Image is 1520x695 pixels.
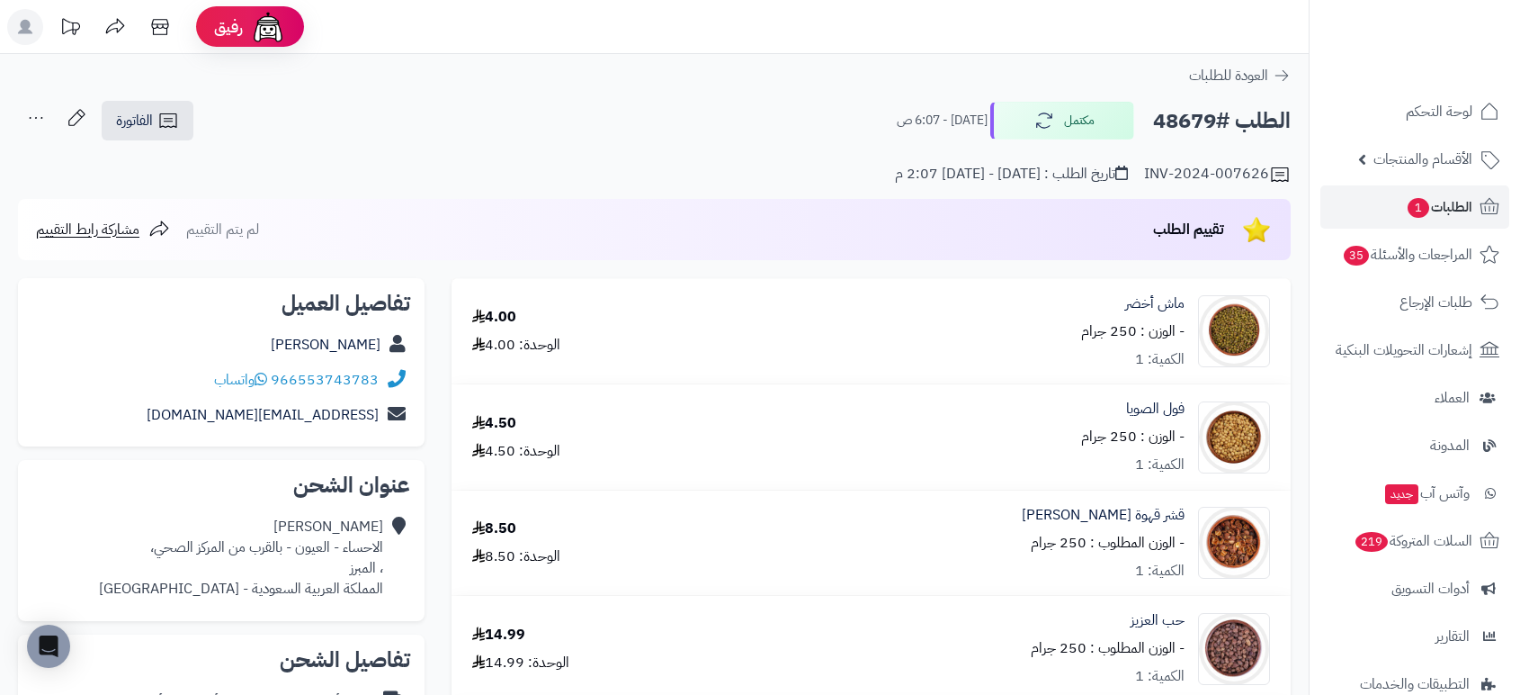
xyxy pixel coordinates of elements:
a: مشاركة رابط التقييم [36,219,170,240]
span: لم يتم التقييم [186,219,259,240]
div: 4.50 [472,413,516,434]
button: مكتمل [990,102,1134,140]
h2: عنوان الشحن [32,474,410,496]
a: حب العزيز [1131,610,1185,631]
a: الفاتورة [102,101,193,140]
small: [DATE] - 6:07 ص [897,112,988,130]
a: التقارير [1320,615,1509,658]
a: إشعارات التحويلات البنكية [1320,329,1509,372]
a: لوحة التحكم [1320,90,1509,133]
div: الكمية: 1 [1135,349,1185,370]
span: إشعارات التحويلات البنكية [1336,338,1472,363]
span: الأقسام والمنتجات [1373,147,1472,172]
span: وآتس آب [1383,481,1470,506]
a: أدوات التسويق [1320,567,1509,610]
a: العودة للطلبات [1189,65,1291,86]
img: 1647578791-Soy%20Beans-90x90.jpg [1199,402,1269,474]
img: 1645466661-Coffee%20Husks-90x90.jpg [1199,507,1269,579]
div: 4.00 [472,307,516,328]
span: رفيق [214,16,243,38]
div: الكمية: 1 [1135,455,1185,475]
small: - الوزن : 250 جرام [1081,426,1185,447]
img: logo-2.png [1398,38,1503,76]
span: لوحة التحكم [1406,99,1472,124]
div: الكمية: 1 [1135,666,1185,687]
a: طلبات الإرجاع [1320,281,1509,324]
span: 35 [1343,246,1369,266]
small: - الوزن المطلوب : 250 جرام [1031,637,1185,659]
span: 219 [1355,532,1388,553]
div: الوحدة: 4.00 [472,335,560,356]
h2: تفاصيل الشحن [32,649,410,671]
img: 1628237640-Mung%20bean-90x90.jpg [1199,295,1269,367]
span: 1 [1408,198,1430,219]
a: واتساب [214,369,267,391]
div: INV-2024-007626 [1144,164,1291,185]
span: المدونة [1430,433,1470,458]
div: الكمية: 1 [1135,561,1185,582]
span: العودة للطلبات [1189,65,1268,86]
div: Open Intercom Messenger [27,625,70,668]
span: السلات المتروكة [1354,528,1472,554]
span: العملاء [1435,385,1470,411]
div: الوحدة: 4.50 [472,441,560,462]
span: جديد [1385,484,1418,504]
a: 966553743783 [271,369,379,391]
h2: الطلب #48679 [1153,103,1291,140]
div: الوحدة: 8.50 [472,546,560,567]
span: تقييم الطلب [1153,219,1224,240]
a: المراجعات والأسئلة35 [1320,233,1509,276]
div: 14.99 [472,625,525,645]
a: قشر قهوة [PERSON_NAME] [1022,505,1185,526]
a: الطلبات1 [1320,185,1509,229]
div: 8.50 [472,519,516,539]
img: ai-face.png [250,9,286,45]
small: - الوزن : 250 جرام [1081,320,1185,342]
h2: تفاصيل العميل [32,293,410,314]
a: [EMAIL_ADDRESS][DOMAIN_NAME] [147,404,379,426]
span: أدوات التسويق [1391,576,1470,601]
span: الفاتورة [116,110,153,131]
a: ماش أخضر [1125,293,1185,314]
div: [PERSON_NAME] الاحساء - العيون - بالقرب من المركز الصحي، ، المبرز المملكة العربية السعودية - [GEO... [99,517,383,599]
div: تاريخ الطلب : [DATE] - [DATE] 2:07 م [895,164,1128,185]
a: وآتس آبجديد [1320,472,1509,515]
a: العملاء [1320,376,1509,420]
a: المدونة [1320,424,1509,467]
a: [PERSON_NAME] [271,334,380,356]
a: السلات المتروكة219 [1320,519,1509,563]
small: - الوزن المطلوب : 250 جرام [1031,532,1185,554]
span: طلبات الإرجاع [1399,290,1472,315]
a: فول الصويا [1126,399,1185,420]
span: التقارير [1435,624,1470,649]
span: مشاركة رابط التقييم [36,219,139,240]
span: الطلبات [1406,194,1472,220]
img: 1667661884-Tiger%20Nut-90x90.jpg [1199,613,1269,685]
span: المراجعات والأسئلة [1342,242,1472,267]
a: تحديثات المنصة [48,9,93,50]
div: الوحدة: 14.99 [472,653,569,673]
